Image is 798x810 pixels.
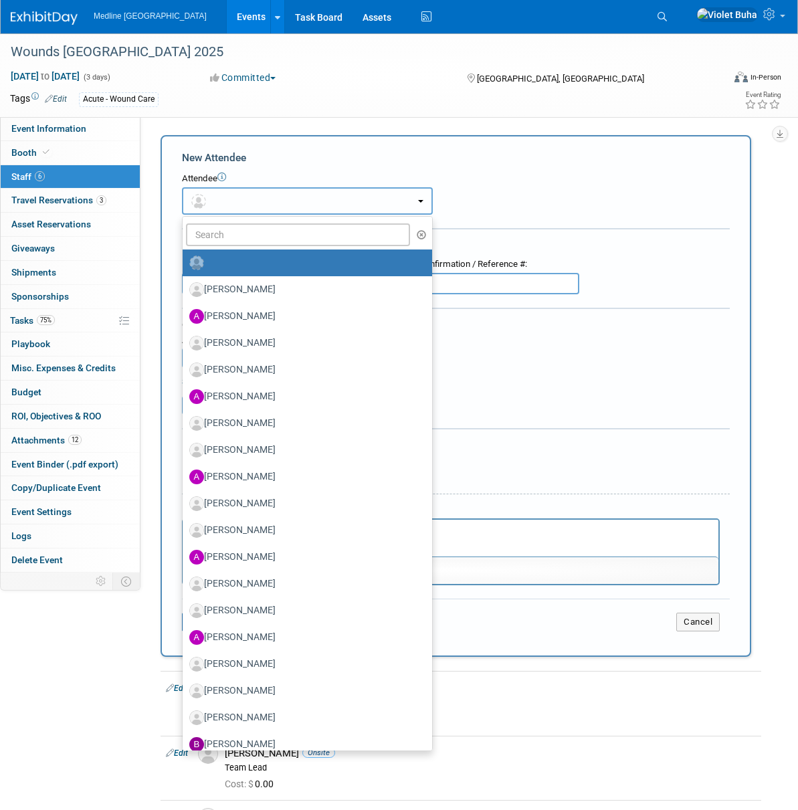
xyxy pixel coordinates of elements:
label: [PERSON_NAME] [189,306,419,327]
img: Associate-Profile-5.png [189,496,204,511]
span: [DATE] [DATE] [10,70,80,82]
a: Event Binder (.pdf export) [1,453,140,476]
span: 3 [96,195,106,205]
div: Notes [182,504,720,516]
img: A.jpg [189,470,204,484]
img: Associate-Profile-5.png [189,363,204,377]
a: Travel Reservations3 [1,189,140,212]
span: Tasks [10,315,55,326]
img: Associate-Profile-5.png [189,577,204,591]
span: Asset Reservations [11,219,91,229]
span: Cost: $ [225,779,255,789]
img: B.jpg [189,737,204,752]
a: Staff6 [1,165,140,189]
img: Associate-Profile-5.png [189,603,204,618]
img: Associate-Profile-5.png [189,336,204,350]
button: Committed [205,71,281,84]
div: Wounds [GEOGRAPHIC_DATA] 2025 [6,40,706,64]
span: 75% [37,315,55,325]
a: Edit [166,684,188,693]
span: Event Information [11,123,86,134]
span: Staff [11,171,45,182]
span: Attachments [11,435,82,445]
img: Associate-Profile-5.png [198,744,218,764]
label: [PERSON_NAME] [189,359,419,381]
img: A.jpg [189,550,204,565]
td: Personalize Event Tab Strip [90,573,113,590]
label: [PERSON_NAME] [189,413,419,434]
span: Playbook [11,338,50,349]
img: Associate-Profile-5.png [189,684,204,698]
div: Misc. Attachments & Notes [182,438,730,451]
a: Misc. Expenses & Credits [1,357,140,380]
span: Giveaways [11,243,55,254]
a: Event Settings [1,500,140,524]
td: Toggle Event Tabs [113,573,140,590]
a: Budget [1,381,140,404]
img: Associate-Profile-5.png [189,710,204,725]
span: [GEOGRAPHIC_DATA], [GEOGRAPHIC_DATA] [477,74,644,84]
div: In-Person [750,72,781,82]
img: ExhibitDay [11,11,78,25]
a: Tasks75% [1,309,140,332]
label: [PERSON_NAME] [189,466,419,488]
a: Giveaways [1,237,140,260]
img: A.jpg [189,389,204,404]
a: Sponsorships [1,285,140,308]
a: Logs [1,524,140,548]
span: Logs [11,530,31,541]
a: Delete Event [1,548,140,572]
a: ROI, Objectives & ROO [1,405,140,428]
div: Team Lead [225,698,756,709]
img: Format-Inperson.png [734,72,748,82]
a: Copy/Duplicate Event [1,476,140,500]
div: Attendee [182,173,730,185]
span: ROI, Objectives & ROO [11,411,101,421]
span: 6 [35,171,45,181]
a: Event Information [1,117,140,140]
img: Violet Buha [696,7,758,22]
span: Delete Event [11,554,63,565]
td: Tags [10,92,67,107]
div: Event Format [661,70,781,90]
div: [PERSON_NAME] [225,747,756,760]
a: Edit [166,748,188,758]
img: Associate-Profile-5.png [189,282,204,297]
i: Booth reservation complete [43,148,49,156]
div: Cost: [182,319,730,332]
label: [PERSON_NAME] [189,546,419,568]
div: New Attendee [182,150,730,165]
img: Associate-Profile-5.png [189,523,204,538]
a: Shipments [1,261,140,284]
span: Travel Reservations [11,195,106,205]
label: [PERSON_NAME] [189,600,419,621]
label: [PERSON_NAME] [189,734,419,755]
span: Copy/Duplicate Event [11,482,101,493]
a: Booth [1,141,140,165]
label: [PERSON_NAME] [189,439,419,461]
div: Registration / Ticket Info (optional) [182,238,730,251]
span: 0.00 [225,779,279,789]
a: Playbook [1,332,140,356]
img: A.jpg [189,309,204,324]
span: Event Settings [11,506,72,517]
label: [PERSON_NAME] [189,653,419,675]
span: Booth [11,147,52,158]
span: Event Binder (.pdf export) [11,459,118,470]
a: Attachments12 [1,429,140,452]
span: to [39,71,52,82]
input: Search [186,223,410,246]
iframe: Rich Text Area [183,520,718,556]
div: Confirmation / Reference #: [419,258,579,271]
div: [PERSON_NAME] [225,682,756,695]
img: Associate-Profile-5.png [189,416,204,431]
label: [PERSON_NAME] [189,520,419,541]
label: [PERSON_NAME] [189,707,419,728]
span: Misc. Expenses & Credits [11,363,116,373]
button: Cancel [676,613,720,631]
label: [PERSON_NAME] [189,573,419,595]
span: Onsite [302,748,335,758]
span: Sponsorships [11,291,69,302]
span: 12 [68,435,82,445]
